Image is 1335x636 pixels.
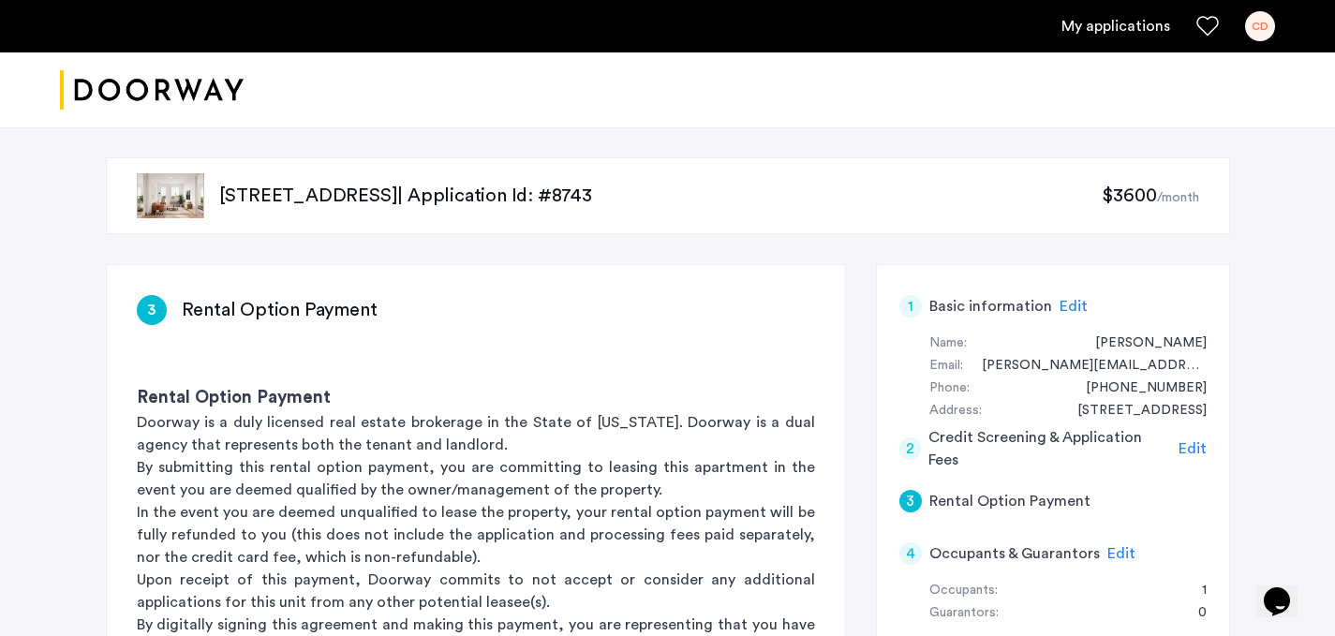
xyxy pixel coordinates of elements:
[137,411,815,456] p: Doorway is a duly licensed real estate brokerage in the State of [US_STATE]. Doorway is a dual ag...
[899,542,922,565] div: 4
[1060,299,1088,314] span: Edit
[1102,186,1156,205] span: $3600
[1256,561,1316,617] iframe: chat widget
[929,490,1090,512] h5: Rental Option Payment
[929,355,963,377] div: Email:
[182,297,378,323] h3: Rental Option Payment
[137,569,815,614] p: Upon receipt of this payment, Doorway commits to not accept or consider any additional applicatio...
[1179,441,1207,456] span: Edit
[1183,580,1207,602] div: 1
[137,295,167,325] div: 3
[60,55,244,126] a: Cazamio logo
[929,602,999,625] div: Guarantors:
[1059,400,1207,422] div: 294 Grove Street
[1061,15,1170,37] a: My application
[899,437,922,460] div: 2
[1179,602,1207,625] div: 0
[928,426,1171,471] h5: Credit Screening & Application Fees
[929,295,1052,318] h5: Basic information
[1157,191,1199,204] sub: /month
[219,183,1103,209] p: [STREET_ADDRESS] | Application Id: #8743
[1245,11,1275,41] div: CD
[1196,15,1219,37] a: Favorites
[1107,546,1135,561] span: Edit
[1076,333,1207,355] div: Courtney Duke
[60,55,244,126] img: logo
[137,385,815,411] h3: Rental Option Payment
[899,295,922,318] div: 1
[137,173,204,218] img: apartment
[929,333,967,355] div: Name:
[929,580,998,602] div: Occupants:
[929,400,982,422] div: Address:
[137,456,815,501] p: By submitting this rental option payment, you are committing to leasing this apartment in the eve...
[929,542,1100,565] h5: Occupants & Guarantors
[963,355,1207,377] div: courtney.duke.n@gmail.com
[137,501,815,569] p: In the event you are deemed unqualified to lease the property, your rental option payment will be...
[1067,377,1207,400] div: +18622088590
[899,490,922,512] div: 3
[929,377,970,400] div: Phone:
